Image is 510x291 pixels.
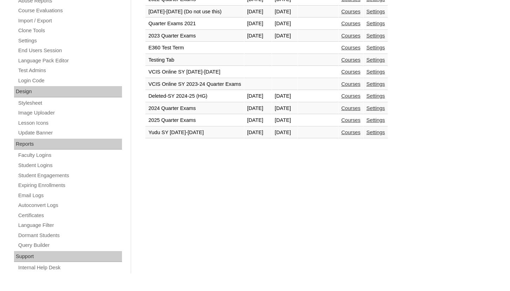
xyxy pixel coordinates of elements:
a: Settings [366,33,385,39]
a: Courses [341,33,361,39]
a: Test Admins [18,66,122,75]
a: Login Code [18,76,122,85]
td: [DATE] [244,90,272,102]
a: Query Builder [18,241,122,250]
a: Courses [341,45,361,50]
a: Certificates [18,211,122,220]
td: 2024 Quarter Exams [145,103,244,115]
a: Settings [366,130,385,135]
td: Testing Tab [145,54,244,66]
td: Quarter Exams 2021 [145,18,244,30]
td: [DATE] [272,6,298,18]
td: VCIS Online SY [DATE]-[DATE] [145,66,244,78]
td: 2025 Quarter Exams [145,115,244,126]
a: Courses [341,81,361,87]
a: Settings [366,45,385,50]
a: Image Uploader [18,109,122,117]
a: Import / Export [18,16,122,25]
td: Deleted-SY 2024-25 (HG) [145,90,244,102]
a: Settings [366,69,385,75]
td: [DATE] [272,127,298,139]
td: 2023 Quarter Exams [145,30,244,42]
a: Settings [366,21,385,26]
td: [DATE] [244,30,272,42]
a: Settings [366,81,385,87]
a: Lesson Icons [18,119,122,127]
td: [DATE] [244,115,272,126]
td: [DATE] [272,115,298,126]
a: Settings [366,117,385,123]
td: [DATE] [272,18,298,30]
td: [DATE] [272,90,298,102]
a: Courses [341,130,361,135]
a: Dormant Students [18,231,122,240]
a: Courses [341,57,361,63]
a: Courses [341,21,361,26]
a: Courses [341,105,361,111]
td: E360 Test Term [145,42,244,54]
td: [DATE] [272,30,298,42]
a: Courses [341,9,361,14]
a: Settings [366,9,385,14]
td: [DATE] [244,103,272,115]
td: [DATE] [272,103,298,115]
a: Update Banner [18,129,122,137]
a: Courses [341,117,361,123]
a: Expiring Enrollments [18,181,122,190]
td: [DATE] [244,6,272,18]
a: Language Pack Editor [18,56,122,65]
div: Design [14,86,122,97]
a: Student Engagements [18,171,122,180]
div: Support [14,251,122,262]
a: Faculty Logins [18,151,122,160]
a: Clone Tools [18,26,122,35]
a: Courses [341,93,361,99]
div: Reports [14,139,122,150]
a: Autoconvert Logs [18,201,122,210]
td: [DATE]-[DATE] (Do not use this) [145,6,244,18]
a: Language Filter [18,221,122,230]
a: Settings [366,57,385,63]
a: Student Logins [18,161,122,170]
td: [DATE] [244,18,272,30]
a: Course Evaluations [18,6,122,15]
td: [DATE] [244,127,272,139]
a: Settings [18,36,122,45]
a: Settings [366,105,385,111]
a: Stylesheet [18,99,122,108]
a: Email Logs [18,191,122,200]
a: Courses [341,69,361,75]
td: VCIS Online SY 2023-24 Quarter Exams [145,78,244,90]
a: Internal Help Desk [18,263,122,272]
a: End Users Session [18,46,122,55]
a: Settings [366,93,385,99]
td: Yudu SY [DATE]-[DATE] [145,127,244,139]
